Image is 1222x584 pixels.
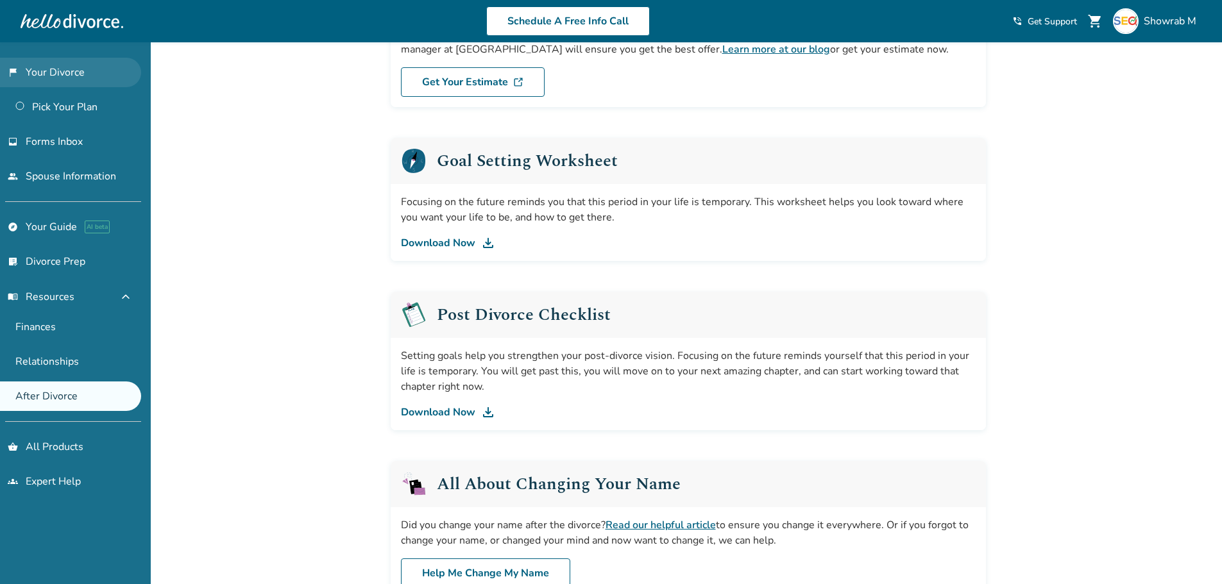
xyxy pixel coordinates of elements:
img: Name Change [401,471,427,497]
img: DL [513,77,523,87]
img: DL [480,235,496,251]
h2: Post Divorce Checklist [437,306,611,323]
span: Resources [8,290,74,304]
img: tab_keywords_by_traffic_grey.svg [130,74,140,85]
img: DL [480,405,496,420]
span: groups [8,476,18,487]
span: Get Support [1028,15,1077,28]
div: Did you change your name after the divorce? to ensure you change it everywhere. Or if you forgot ... [401,517,976,548]
span: list_alt_check [8,256,18,267]
img: Goal Setting Worksheet [401,302,427,328]
div: Focusing on the future reminds you that this period in your life is temporary. This worksheet hel... [401,194,976,225]
a: Schedule A Free Info Call [486,6,650,36]
a: Get Your Estimate [401,67,545,97]
img: Goal Setting Worksheet [401,148,427,174]
a: Read our helpful article [606,518,716,532]
span: flag_2 [8,67,18,78]
img: tab_domain_overview_orange.svg [37,74,47,85]
img: SEO Team [1113,8,1139,34]
span: shopping_basket [8,442,18,452]
span: inbox [8,137,18,147]
img: website_grey.svg [21,33,31,44]
span: Forms Inbox [26,135,83,149]
h2: All About Changing Your Name [437,476,681,492]
a: Download Now [401,235,976,251]
div: Domain Overview [51,76,115,84]
span: expand_less [118,289,133,305]
iframe: Chat Widget [1158,522,1222,584]
span: AI beta [85,221,110,233]
span: phone_in_talk [1012,16,1023,26]
span: shopping_cart [1087,13,1103,29]
a: phone_in_talkGet Support [1012,15,1077,28]
img: logo_orange.svg [21,21,31,31]
span: menu_book [8,292,18,302]
a: Learn more at our blog [722,42,830,56]
div: v 4.0.25 [36,21,63,31]
div: Keywords by Traffic [144,76,212,84]
span: people [8,171,18,181]
h2: Goal Setting Worksheet [437,153,618,169]
span: Showrab M [1144,14,1201,28]
span: explore [8,222,18,232]
div: Setting goals help you strengthen your post-divorce vision. Focusing on the future reminds yourse... [401,348,976,394]
div: Domain: [DOMAIN_NAME] [33,33,141,44]
a: Download Now [401,405,976,420]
